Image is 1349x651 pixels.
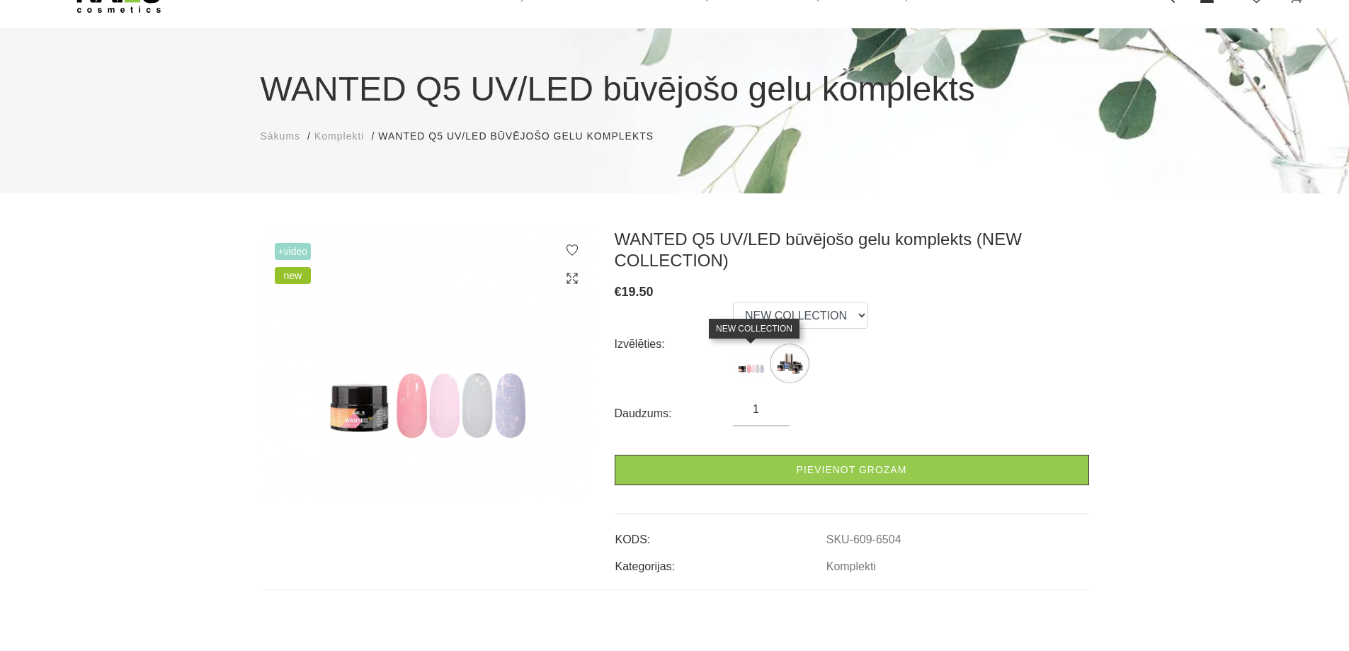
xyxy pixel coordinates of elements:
a: SKU-609-6504 [826,533,901,546]
span: € [615,285,622,299]
img: WANTED Q5 UV/LED būvējošo gelu komplekts [261,229,593,501]
span: +Video [275,243,312,260]
td: KODS: [615,521,826,548]
span: 19.50 [622,285,654,299]
a: Komplekti [314,129,364,144]
img: ... [772,346,807,381]
div: Daudzums: [615,402,734,425]
span: Sākums [261,130,301,142]
a: Pievienot grozam [615,455,1089,485]
h1: WANTED Q5 UV/LED būvējošo gelu komplekts [261,64,1089,115]
h3: WANTED Q5 UV/LED būvējošo gelu komplekts (NEW COLLECTION) [615,229,1089,271]
span: Komplekti [314,130,364,142]
span: new [275,267,312,284]
img: ... [733,346,768,381]
li: WANTED Q5 UV/LED būvējošo gelu komplekts [378,129,668,144]
div: Izvēlēties: [615,333,734,356]
a: Sākums [261,129,301,144]
td: Kategorijas: [615,548,826,575]
a: Komplekti [826,560,876,573]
